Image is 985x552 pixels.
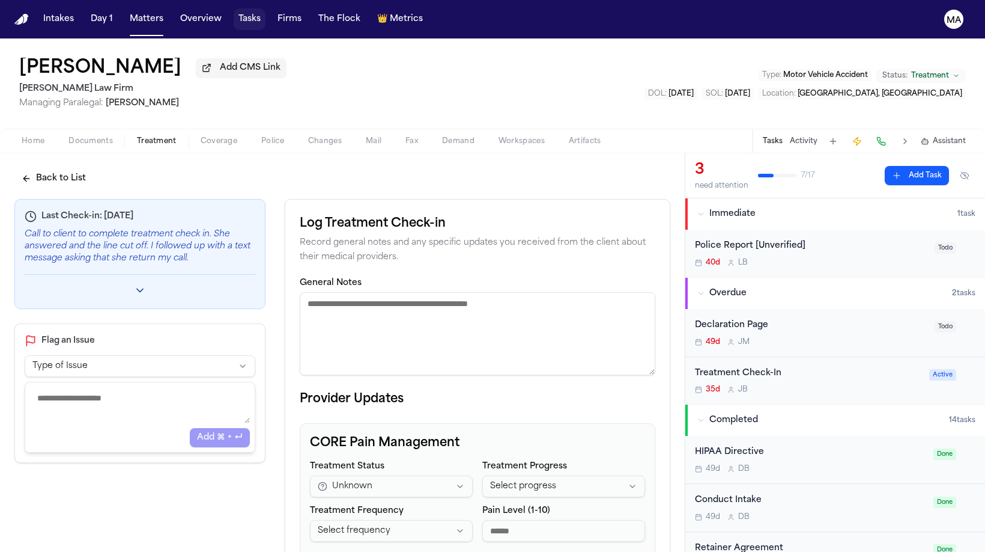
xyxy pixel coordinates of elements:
h1: [PERSON_NAME] [19,58,181,79]
div: Open task: Police Report [Unverified] [685,230,985,277]
span: Treatment [137,136,177,146]
label: Treatment Status [310,462,473,471]
button: Matters [125,8,168,30]
p: Record general notes and any specific updates you received from the client about their medical pr... [300,236,655,265]
button: Edit DOL: 2025-08-02 [644,88,697,100]
span: 35d [706,385,720,394]
span: Location : [762,90,796,97]
div: Conduct Intake [695,494,926,508]
div: Call to client to complete treatment check in. She answered and the line cut off. I followed up w... [25,228,255,265]
span: Coverage [201,136,237,146]
label: Treatment Progress [482,462,645,471]
button: Create Immediate Task [849,133,865,150]
a: Day 1 [86,8,118,30]
h2: Last Check-in: [DATE] [25,209,133,224]
h2: Flag an Issue [25,334,255,348]
button: Intakes [38,8,79,30]
label: Pain Level (1-10) [482,507,645,515]
span: DOL : [648,90,667,97]
span: Overdue [709,287,747,299]
span: 14 task s [949,416,975,425]
button: Edit SOL: 2027-08-02 [702,88,754,100]
span: 1 task [957,209,975,219]
div: 3 [695,161,748,180]
label: Treatment Frequency [310,507,473,515]
button: Assistant [921,136,966,146]
button: Tasks [763,136,783,146]
button: Completed14tasks [685,405,985,436]
span: 49d [706,512,720,522]
span: 40d [706,258,720,268]
h5: CORE Pain Management [310,434,459,453]
button: Change status from Treatment [876,69,966,83]
span: Motor Vehicle Accident [783,72,868,79]
label: General Notes [300,279,655,287]
div: Police Report [Unverified] [695,239,927,253]
span: Type : [762,72,781,79]
button: Overview [175,8,226,30]
span: Active [929,369,956,381]
span: [DATE] [725,90,750,97]
div: Open task: Conduct Intake [685,484,985,532]
span: Completed [709,414,758,426]
span: Immediate [709,208,756,220]
span: [GEOGRAPHIC_DATA], [GEOGRAPHIC_DATA] [798,90,962,97]
span: Status: [882,71,908,81]
button: Tasks [234,8,265,30]
span: Todo [935,242,956,254]
span: Done [933,449,956,460]
span: D B [738,512,750,522]
span: Changes [308,136,342,146]
button: Firms [273,8,306,30]
button: Hide completed tasks (⌘⇧H) [954,166,975,185]
span: Add CMS Link [220,62,280,74]
span: 2 task s [952,289,975,298]
span: Workspaces [499,136,545,146]
div: Open task: Treatment Check-In [685,357,985,405]
span: D B [738,464,750,474]
a: Home [14,14,29,25]
button: The Flock [314,8,365,30]
span: Police [261,136,284,146]
span: Documents [68,136,113,146]
button: Activity [790,136,817,146]
span: Demand [442,136,474,146]
span: Treatment [911,71,949,81]
span: Artifacts [569,136,601,146]
span: SOL : [706,90,723,97]
button: Edit Type: Motor Vehicle Accident [759,69,871,81]
button: Make a Call [873,133,890,150]
span: Home [22,136,44,146]
span: Mail [366,136,381,146]
div: Treatment Check-In [695,367,922,381]
h3: Log Treatment Check-in [300,214,655,233]
span: Todo [935,321,956,333]
button: Add Task [885,166,949,185]
div: HIPAA Directive [695,446,926,459]
span: Assistant [933,136,966,146]
button: Overdue2tasks [685,278,985,309]
button: Immediate1task [685,198,985,230]
span: Managing Paralegal: [19,99,103,108]
button: Edit Location: Fort Worth, TX [759,88,966,100]
button: Add Task [825,133,841,150]
button: Edit matter name [19,58,181,79]
span: Done [933,497,956,508]
button: crownMetrics [372,8,428,30]
span: 49d [706,337,720,347]
div: Open task: HIPAA Directive [685,436,985,484]
span: Fax [405,136,418,146]
h4: Provider Updates [300,390,655,409]
span: L B [738,258,748,268]
div: Declaration Page [695,319,927,333]
h2: [PERSON_NAME] Law Firm [19,82,286,96]
div: Open task: Declaration Page [685,309,985,357]
span: 7 / 17 [801,171,815,180]
div: need attention [695,181,748,191]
